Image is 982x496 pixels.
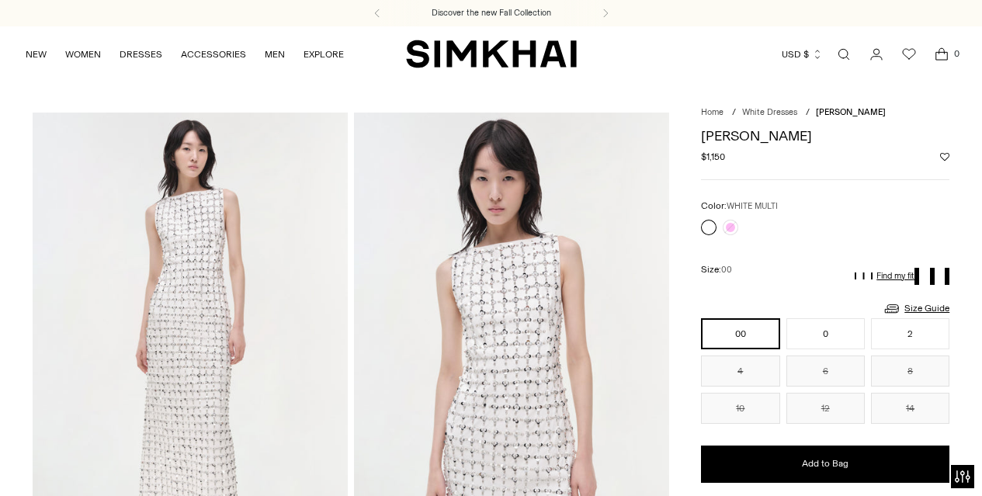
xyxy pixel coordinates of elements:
span: 0 [949,47,963,61]
a: Open search modal [828,39,859,70]
button: Add to Bag [701,446,949,483]
span: [PERSON_NAME] [816,107,886,117]
button: 6 [786,356,865,387]
button: 12 [786,393,865,424]
a: SIMKHAI [406,39,577,69]
span: WHITE MULTI [727,201,778,211]
a: Wishlist [894,39,925,70]
button: 0 [786,318,865,349]
a: DRESSES [120,37,162,71]
a: Size Guide [883,299,949,318]
button: USD $ [782,37,823,71]
a: EXPLORE [304,37,344,71]
a: Open cart modal [926,39,957,70]
div: / [806,106,810,120]
span: $1,150 [701,150,725,164]
a: White Dresses [742,107,797,117]
label: Color: [701,199,778,213]
button: 10 [701,393,779,424]
button: Add to Wishlist [940,152,949,161]
a: WOMEN [65,37,101,71]
button: 4 [701,356,779,387]
button: 14 [871,393,949,424]
button: 00 [701,318,779,349]
h1: [PERSON_NAME] [701,129,949,143]
a: Home [701,107,723,117]
label: Size: [701,262,732,277]
nav: breadcrumbs [701,106,949,120]
a: Discover the new Fall Collection [432,7,551,19]
a: Go to the account page [861,39,892,70]
span: Add to Bag [802,457,848,470]
a: MEN [265,37,285,71]
div: / [732,106,736,120]
span: 00 [721,265,732,275]
button: 2 [871,318,949,349]
a: ACCESSORIES [181,37,246,71]
a: NEW [26,37,47,71]
button: 8 [871,356,949,387]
